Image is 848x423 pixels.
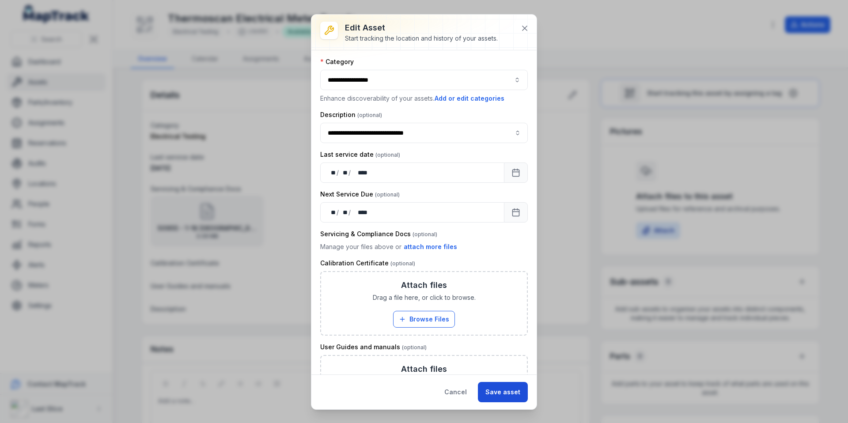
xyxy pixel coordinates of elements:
[345,22,498,34] h3: Edit asset
[337,168,340,177] div: /
[320,150,400,159] label: Last service date
[340,208,348,217] div: month,
[337,208,340,217] div: /
[504,162,528,183] button: Calendar
[320,343,427,351] label: User Guides and manuals
[352,208,368,217] div: year,
[328,208,337,217] div: day,
[373,293,476,302] span: Drag a file here, or click to browse.
[320,242,528,252] p: Manage your files above or
[403,242,458,252] button: attach more files
[393,311,455,328] button: Browse Files
[328,168,337,177] div: day,
[504,202,528,223] button: Calendar
[401,279,447,291] h3: Attach files
[320,57,354,66] label: Category
[320,123,528,143] input: asset-edit:description-label
[434,94,505,103] button: Add or edit categories
[348,208,352,217] div: /
[352,168,368,177] div: year,
[320,94,528,103] p: Enhance discoverability of your assets.
[340,168,348,177] div: month,
[478,382,528,402] button: Save asset
[320,190,400,199] label: Next Service Due
[348,168,352,177] div: /
[320,110,382,119] label: Description
[320,259,415,268] label: Calibration Certificate
[320,230,437,238] label: Servicing & Compliance Docs
[345,34,498,43] div: Start tracking the location and history of your assets.
[401,363,447,375] h3: Attach files
[437,382,474,402] button: Cancel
